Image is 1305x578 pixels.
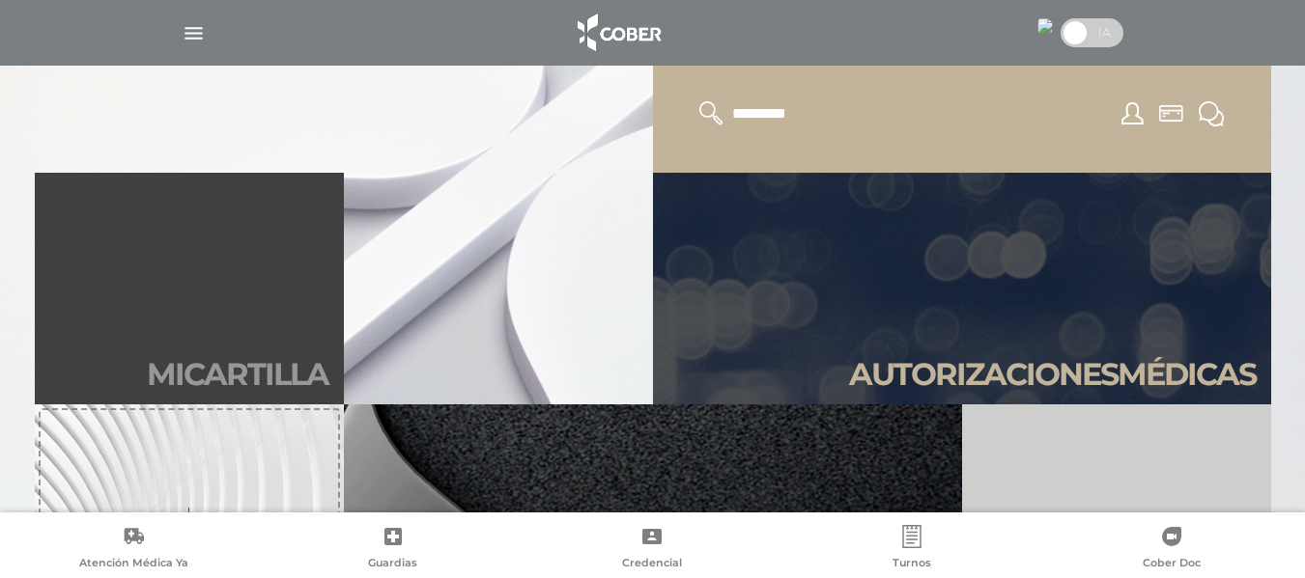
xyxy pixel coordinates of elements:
[4,525,264,574] a: Atención Médica Ya
[1041,525,1301,574] a: Cober Doc
[35,173,344,404] a: Micartilla
[1037,18,1053,34] img: 7294
[1143,556,1201,573] span: Cober Doc
[567,10,668,56] img: logo_cober_home-white.png
[264,525,524,574] a: Guardias
[368,556,417,573] span: Guardias
[653,173,1271,404] a: Autorizacionesmédicas
[622,556,682,573] span: Credencial
[79,556,188,573] span: Atención Médica Ya
[523,525,782,574] a: Credencial
[893,556,931,573] span: Turnos
[849,356,1256,393] h2: Autori zaciones médicas
[782,525,1042,574] a: Turnos
[147,356,328,393] h2: Mi car tilla
[182,21,206,45] img: Cober_menu-lines-white.svg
